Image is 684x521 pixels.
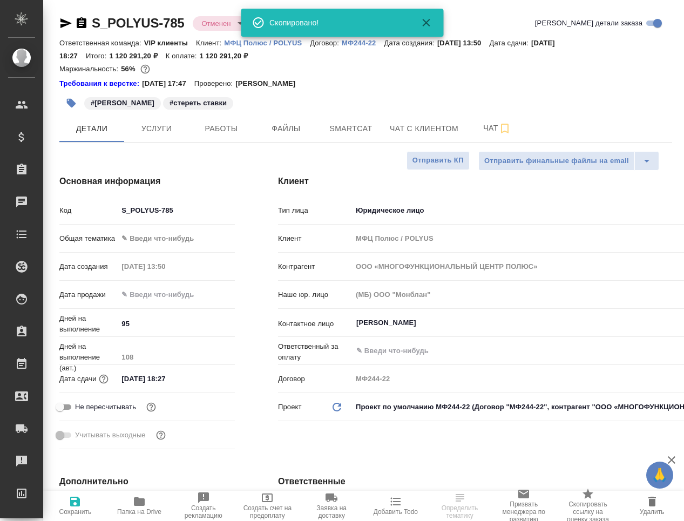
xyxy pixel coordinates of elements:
button: Скопировать ссылку на оценку заказа [556,491,620,521]
p: [DATE] 17:47 [142,78,194,89]
span: Полюс Вернинское [83,98,162,107]
p: Договор: [310,39,342,47]
button: Включи, если не хочешь, чтобы указанная дата сдачи изменилась после переставления заказа в 'Подтв... [144,400,158,414]
input: Пустое поле [118,349,235,365]
button: Добавить Todo [364,491,428,521]
span: Детали [66,122,118,136]
p: Договор [278,374,352,384]
input: ✎ Введи что-нибудь [118,202,235,218]
button: Если добавить услуги и заполнить их объемом, то дата рассчитается автоматически [97,372,111,386]
span: Не пересчитывать [75,402,136,412]
button: Заявка на доставку [300,491,364,521]
p: Маржинальность: [59,65,121,73]
button: Определить тематику [428,491,492,521]
a: S_POLYUS-785 [92,16,184,30]
button: 414741.23 RUB; [138,62,152,76]
span: Заявка на доставку [306,504,357,519]
p: Клиент: [196,39,224,47]
p: Дата сдачи [59,374,97,384]
span: 🙏 [651,464,669,486]
button: Закрыть [413,16,439,29]
p: Дней на выполнение (авт.) [59,341,118,374]
span: Чат [471,121,523,135]
button: Создать рекламацию [171,491,235,521]
p: 56% [121,65,138,73]
div: Нажми, чтобы открыть папку с инструкцией [59,78,142,89]
span: Smartcat [325,122,377,136]
a: Требования к верстке: [59,78,142,89]
div: Скопировано! [269,17,404,28]
button: Папка на Drive [107,491,172,521]
p: Проект [278,402,302,412]
p: [DATE] 13:50 [437,39,490,47]
button: Отменен [198,19,234,28]
p: Дата продажи [59,289,118,300]
div: ✎ Введи что-нибудь [118,229,235,248]
svg: Подписаться [498,122,511,135]
p: [PERSON_NAME] [235,78,303,89]
p: Общая тематика [59,233,118,244]
span: Определить тематику [434,504,485,519]
input: Пустое поле [118,259,212,274]
p: Дата сдачи: [490,39,531,47]
p: МФЦ Полюс / POLYUS [224,39,310,47]
button: Скопировать ссылку [75,17,88,30]
input: ✎ Введи что-нибудь [355,344,682,357]
span: Чат с клиентом [390,122,458,136]
p: Контрагент [278,261,352,272]
button: Сохранить [43,491,107,521]
p: Ответственный за оплату [278,341,352,363]
span: Отправить КП [412,154,464,167]
input: ✎ Введи что-нибудь [118,316,235,331]
p: Дата создания: [384,39,437,47]
button: Добавить тэг [59,91,83,115]
h4: Основная информация [59,175,235,188]
p: Код [59,205,118,216]
span: [PERSON_NAME] детали заказа [535,18,642,29]
p: 1 120 291,20 ₽ [109,52,165,60]
a: МФ244-22 [342,38,384,47]
button: Удалить [620,491,684,521]
p: Контактное лицо [278,319,352,329]
p: #стереть ставки [170,98,227,109]
span: Сохранить [59,508,92,516]
button: Отправить КП [407,151,470,170]
span: стереть ставки [162,98,234,107]
p: Наше юр. лицо [278,289,352,300]
span: Папка на Drive [117,508,161,516]
span: Добавить Todo [374,508,418,516]
input: ✎ Введи что-нибудь [118,287,212,302]
h4: Ответственные [278,475,672,488]
button: Создать счет на предоплату [235,491,300,521]
button: Отправить финальные файлы на email [478,151,635,171]
p: Тип лица [278,205,352,216]
p: 1 120 291,20 ₽ [200,52,256,60]
span: Создать счет на предоплату [242,504,293,519]
p: К оплате: [166,52,200,60]
span: Отправить финальные файлы на email [484,155,629,167]
span: Учитывать выходные [75,430,146,441]
p: Дата создания [59,261,118,272]
p: Итого: [86,52,109,60]
span: Удалить [640,508,665,516]
p: VIP клиенты [144,39,196,47]
button: Выбери, если сб и вс нужно считать рабочими днями для выполнения заказа. [154,428,168,442]
span: Создать рекламацию [178,504,229,519]
input: ✎ Введи что-нибудь [118,371,212,387]
p: Дней на выполнение [59,313,118,335]
a: МФЦ Полюс / POLYUS [224,38,310,47]
button: 🙏 [646,462,673,489]
div: Отменен [193,16,247,31]
p: МФ244-22 [342,39,384,47]
p: Ответственная команда: [59,39,144,47]
p: #[PERSON_NAME] [91,98,154,109]
h4: Дополнительно [59,475,235,488]
div: split button [478,151,659,171]
h4: Клиент [278,175,672,188]
p: Клиент [278,233,352,244]
button: Скопировать ссылку для ЯМессенджера [59,17,72,30]
div: ✎ Введи что-нибудь [121,233,222,244]
span: Работы [195,122,247,136]
span: Файлы [260,122,312,136]
span: Услуги [131,122,182,136]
